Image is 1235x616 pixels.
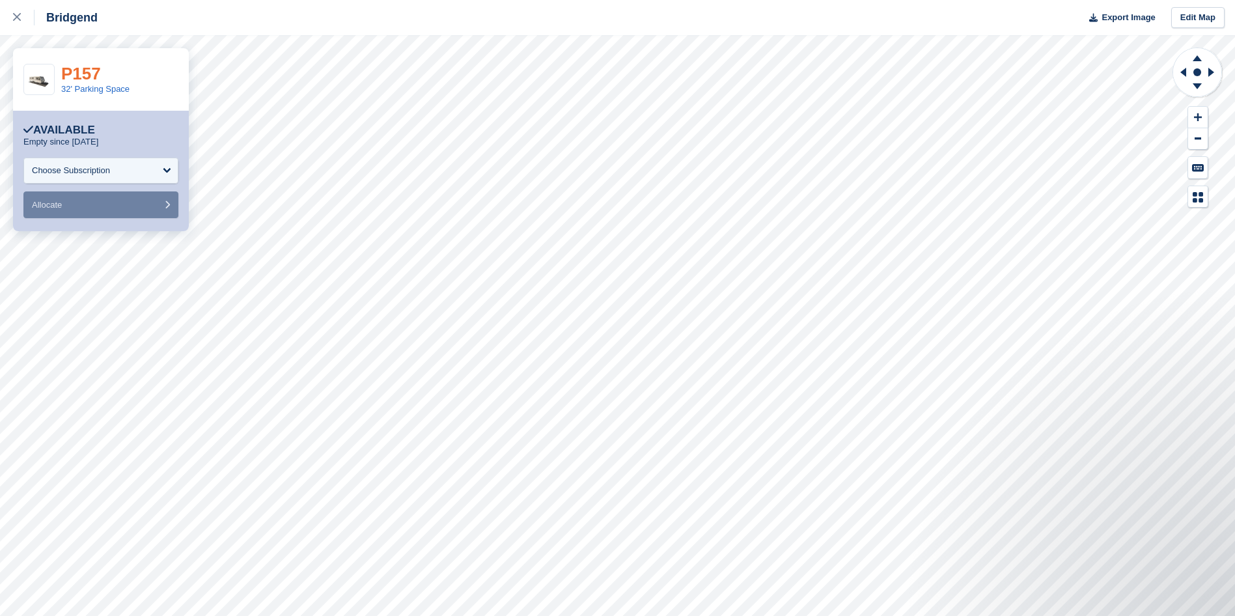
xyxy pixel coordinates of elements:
[32,164,110,177] div: Choose Subscription
[1188,107,1208,128] button: Zoom In
[23,137,98,147] p: Empty since [DATE]
[1171,7,1225,29] a: Edit Map
[23,124,95,137] div: Available
[1188,186,1208,208] button: Map Legend
[61,84,130,94] a: 32' Parking Space
[1102,11,1155,24] span: Export Image
[23,191,178,218] button: Allocate
[61,64,101,83] a: P157
[24,71,54,88] img: Caravan%20-%20R.jpg
[1081,7,1156,29] button: Export Image
[1188,157,1208,178] button: Keyboard Shortcuts
[32,200,62,210] span: Allocate
[35,10,98,25] div: Bridgend
[1188,128,1208,150] button: Zoom Out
